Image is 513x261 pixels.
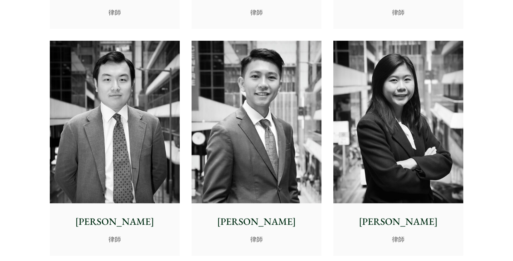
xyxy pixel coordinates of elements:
p: [PERSON_NAME] [197,214,316,229]
a: [PERSON_NAME] 律師 [50,41,180,256]
a: [PERSON_NAME] 律師 [192,41,321,256]
p: 律師 [197,8,316,17]
p: [PERSON_NAME] [55,214,174,229]
p: 律師 [197,235,316,244]
p: 律師 [55,235,174,244]
p: [PERSON_NAME] [339,214,458,229]
p: 律師 [339,8,458,17]
p: 律師 [339,235,458,244]
p: 律師 [55,8,174,17]
a: [PERSON_NAME] 律師 [333,41,463,256]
